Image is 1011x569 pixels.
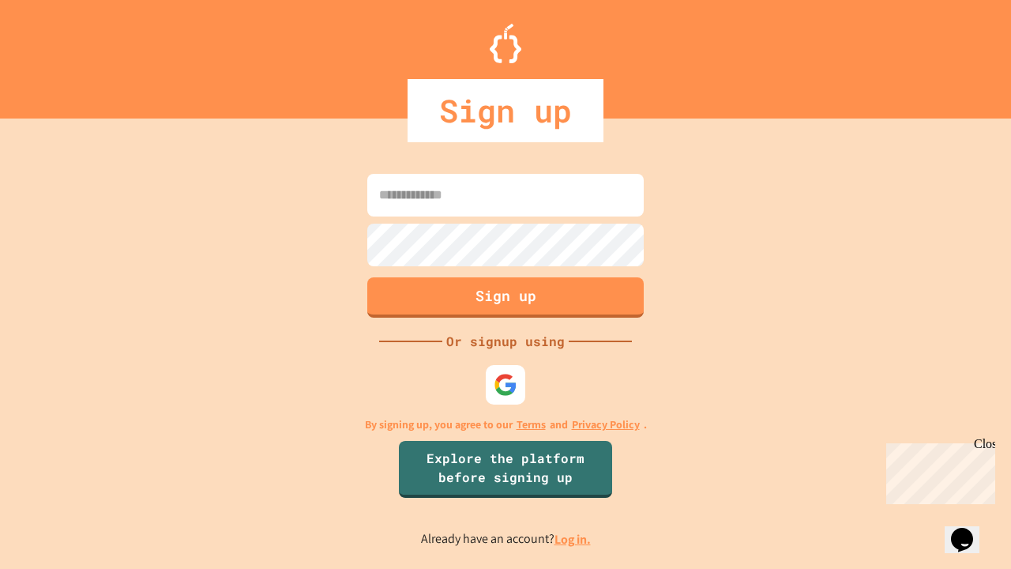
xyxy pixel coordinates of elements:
[494,373,517,397] img: google-icon.svg
[6,6,109,100] div: Chat with us now!Close
[399,441,612,498] a: Explore the platform before signing up
[554,531,591,548] a: Log in.
[408,79,603,142] div: Sign up
[517,416,546,433] a: Terms
[442,332,569,351] div: Or signup using
[490,24,521,63] img: Logo.svg
[880,437,995,504] iframe: chat widget
[365,416,647,433] p: By signing up, you agree to our and .
[572,416,640,433] a: Privacy Policy
[945,506,995,553] iframe: chat widget
[421,529,591,549] p: Already have an account?
[367,277,644,318] button: Sign up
